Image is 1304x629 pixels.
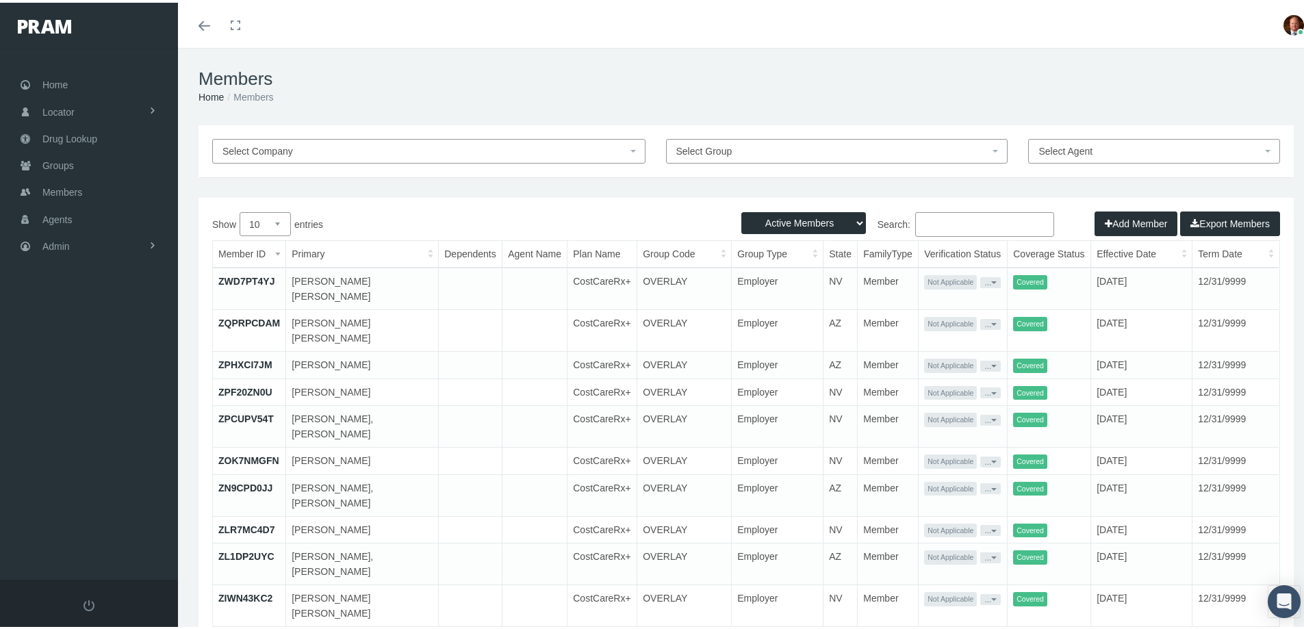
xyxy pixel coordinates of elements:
[1091,349,1192,376] td: [DATE]
[732,513,823,541] td: Employer
[637,265,732,307] td: OVERLAY
[823,349,858,376] td: AZ
[980,412,1001,423] button: ...
[1192,376,1279,403] td: 12/31/9999
[1091,445,1192,472] td: [DATE]
[1283,12,1304,33] img: S_Profile_Picture_693.jpg
[924,272,977,287] span: Not Applicable
[199,66,1294,87] h1: Members
[1013,452,1047,466] span: Covered
[1192,403,1279,445] td: 12/31/9999
[980,316,1001,327] button: ...
[637,513,732,541] td: OVERLAY
[924,383,977,398] span: Not Applicable
[567,445,637,472] td: CostCareRx+
[1013,521,1047,535] span: Covered
[42,123,97,149] span: Drug Lookup
[218,522,274,532] a: ZLR7MC4D7
[567,403,637,445] td: CostCareRx+
[980,385,1001,396] button: ...
[980,454,1001,465] button: ...
[286,307,439,349] td: [PERSON_NAME] [PERSON_NAME]
[858,541,919,582] td: Member
[1013,383,1047,398] span: Covered
[823,513,858,541] td: NV
[240,209,291,233] select: Showentries
[637,472,732,513] td: OVERLAY
[286,582,439,624] td: [PERSON_NAME] [PERSON_NAME]
[286,238,439,265] th: Primary: activate to sort column ascending
[286,513,439,541] td: [PERSON_NAME]
[1192,582,1279,624] td: 12/31/9999
[1013,548,1047,562] span: Covered
[567,472,637,513] td: CostCareRx+
[218,384,272,395] a: ZPF20ZN0U
[1008,238,1091,265] th: Coverage Status
[858,403,919,445] td: Member
[218,590,272,601] a: ZIWN43KC2
[1013,272,1047,287] span: Covered
[823,403,858,445] td: NV
[732,376,823,403] td: Employer
[42,150,74,176] span: Groups
[567,582,637,624] td: CostCareRx+
[823,238,858,265] th: State
[732,349,823,376] td: Employer
[286,265,439,307] td: [PERSON_NAME] [PERSON_NAME]
[858,376,919,403] td: Member
[42,177,82,203] span: Members
[823,265,858,307] td: NV
[1192,513,1279,541] td: 12/31/9999
[212,209,746,233] label: Show entries
[567,513,637,541] td: CostCareRx+
[1091,403,1192,445] td: [DATE]
[732,472,823,513] td: Employer
[567,541,637,582] td: CostCareRx+
[218,480,272,491] a: ZN9CPD0JJ
[439,238,502,265] th: Dependents
[858,265,919,307] td: Member
[199,89,224,100] a: Home
[823,307,858,349] td: AZ
[1192,238,1279,265] th: Term Date: activate to sort column ascending
[858,472,919,513] td: Member
[980,550,1001,561] button: ...
[858,349,919,376] td: Member
[980,591,1001,602] button: ...
[732,445,823,472] td: Employer
[1180,209,1280,233] button: Export Members
[1091,472,1192,513] td: [DATE]
[42,231,70,257] span: Admin
[637,376,732,403] td: OVERLAY
[823,472,858,513] td: AZ
[924,410,977,424] span: Not Applicable
[919,238,1008,265] th: Verification Status
[924,548,977,562] span: Not Applicable
[637,307,732,349] td: OVERLAY
[286,403,439,445] td: [PERSON_NAME], [PERSON_NAME]
[1013,356,1047,370] span: Covered
[1091,513,1192,541] td: [DATE]
[676,143,732,154] span: Select Group
[1091,307,1192,349] td: [DATE]
[213,238,286,265] th: Member ID: activate to sort column ascending
[218,548,274,559] a: ZL1DP2UYC
[1091,265,1192,307] td: [DATE]
[1091,541,1192,582] td: [DATE]
[637,238,732,265] th: Group Code: activate to sort column ascending
[567,238,637,265] th: Plan Name
[823,582,858,624] td: NV
[746,209,1054,234] label: Search:
[1192,307,1279,349] td: 12/31/9999
[1038,143,1092,154] span: Select Agent
[42,69,68,95] span: Home
[732,307,823,349] td: Employer
[732,541,823,582] td: Employer
[915,209,1054,234] input: Search:
[732,238,823,265] th: Group Type: activate to sort column ascending
[924,479,977,493] span: Not Applicable
[732,582,823,624] td: Employer
[637,445,732,472] td: OVERLAY
[218,357,272,368] a: ZPHXCI7JM
[286,472,439,513] td: [PERSON_NAME], [PERSON_NAME]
